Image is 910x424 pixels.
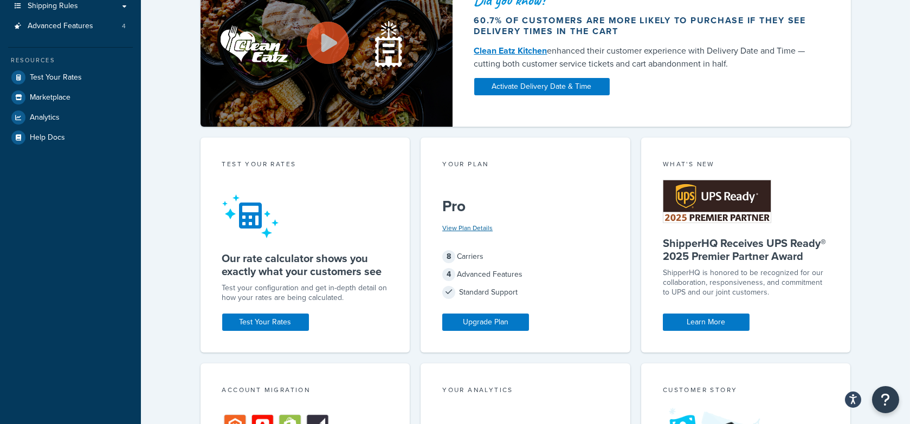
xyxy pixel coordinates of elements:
span: Help Docs [30,133,65,142]
span: 4 [122,22,126,31]
span: Analytics [30,113,60,122]
div: 60.7% of customers are more likely to purchase if they see delivery times in the cart [474,15,817,37]
span: 4 [442,268,455,281]
a: Help Docs [8,128,133,147]
a: Advanced Features4 [8,16,133,36]
div: Test your configuration and get in-depth detail on how your rates are being calculated. [222,283,389,303]
div: Standard Support [442,285,609,300]
span: Shipping Rules [28,2,78,11]
h5: Our rate calculator shows you exactly what your customers see [222,252,389,278]
li: Advanced Features [8,16,133,36]
p: ShipperHQ is honored to be recognized for our collaboration, responsiveness, and commitment to UP... [663,268,829,297]
a: Analytics [8,108,133,127]
span: 8 [442,250,455,263]
h5: ShipperHQ Receives UPS Ready® 2025 Premier Partner Award [663,237,829,263]
div: Resources [8,56,133,65]
a: Activate Delivery Date & Time [474,78,610,95]
div: enhanced their customer experience with Delivery Date and Time — cutting both customer service ti... [474,44,817,70]
div: Account Migration [222,385,389,397]
span: Test Your Rates [30,73,82,82]
a: View Plan Details [442,223,493,233]
a: Marketplace [8,88,133,107]
div: Your Analytics [442,385,609,397]
a: Upgrade Plan [442,314,529,331]
button: Open Resource Center [872,386,899,413]
div: Advanced Features [442,267,609,282]
a: Clean Eatz Kitchen [474,44,547,57]
div: Carriers [442,249,609,264]
a: Test Your Rates [222,314,309,331]
a: Learn More [663,314,750,331]
a: Test Your Rates [8,68,133,87]
h5: Pro [442,198,609,215]
div: What's New [663,159,829,172]
div: Test your rates [222,159,389,172]
span: Advanced Features [28,22,93,31]
div: Customer Story [663,385,829,397]
div: Your Plan [442,159,609,172]
span: Marketplace [30,93,70,102]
